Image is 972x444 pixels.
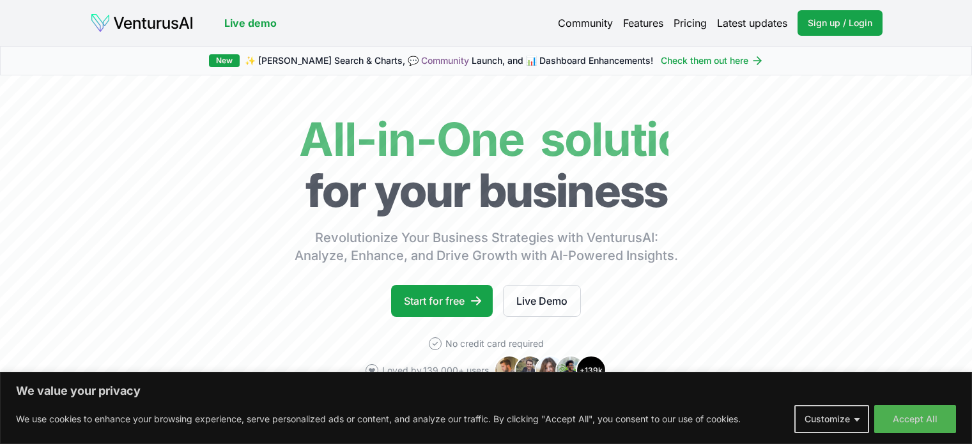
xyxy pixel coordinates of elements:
[535,355,566,386] img: Avatar 3
[245,54,653,67] span: ✨ [PERSON_NAME] Search & Charts, 💬 Launch, and 📊 Dashboard Enhancements!
[794,405,869,433] button: Customize
[555,355,586,386] img: Avatar 4
[717,15,787,31] a: Latest updates
[421,55,469,66] a: Community
[874,405,956,433] button: Accept All
[391,285,493,317] a: Start for free
[514,355,545,386] img: Avatar 2
[674,15,707,31] a: Pricing
[623,15,663,31] a: Features
[661,54,764,67] a: Check them out here
[16,411,741,427] p: We use cookies to enhance your browsing experience, serve personalized ads or content, and analyz...
[209,54,240,67] div: New
[16,383,956,399] p: We value your privacy
[503,285,581,317] a: Live Demo
[494,355,525,386] img: Avatar 1
[798,10,883,36] a: Sign up / Login
[90,13,194,33] img: logo
[558,15,613,31] a: Community
[808,17,872,29] span: Sign up / Login
[224,15,277,31] a: Live demo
